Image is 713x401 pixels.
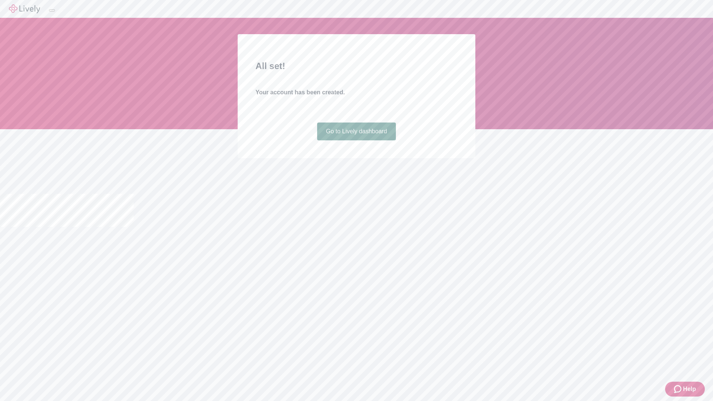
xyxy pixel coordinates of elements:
[49,9,55,12] button: Log out
[665,382,705,397] button: Zendesk support iconHelp
[674,385,683,394] svg: Zendesk support icon
[9,4,40,13] img: Lively
[255,59,458,73] h2: All set!
[683,385,696,394] span: Help
[317,123,396,140] a: Go to Lively dashboard
[255,88,458,97] h4: Your account has been created.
